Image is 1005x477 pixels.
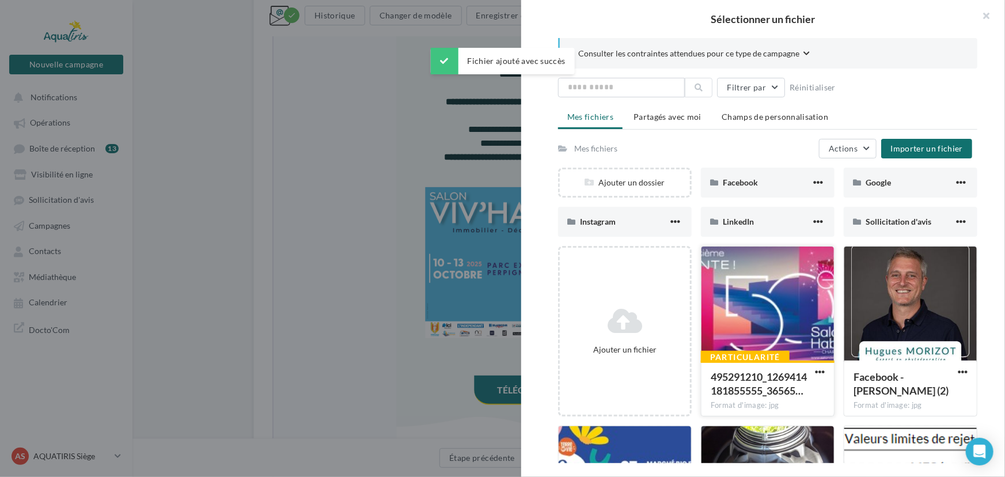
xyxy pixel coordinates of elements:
[722,112,828,122] span: Champs de personnalisation
[819,139,877,158] button: Actions
[711,400,825,411] div: Format d'image: jpg
[829,143,858,153] span: Actions
[578,48,799,59] span: Consulter les contraintes attendues pour ce type de campagne
[866,217,931,226] span: Sollicitation d'avis
[578,47,810,62] button: Consulter les contraintes attendues pour ce type de campagne
[717,78,785,97] button: Filtrer par
[723,217,754,226] span: LinkedIn
[560,177,690,188] div: Ajouter un dossier
[866,177,891,187] span: Google
[540,14,987,24] h2: Sélectionner un fichier
[881,139,972,158] button: Importer un fichier
[785,81,840,94] button: Réinitialiser
[723,177,758,187] span: Facebook
[854,370,949,397] span: Facebook - Hugues MORIZOT (2)
[890,143,963,153] span: Importer un fichier
[711,370,807,397] span: 495291210_1269414181855555_3656545366207414575_n
[701,351,790,364] div: Particularité
[262,33,329,41] a: Voir la version en ligne
[854,400,968,411] div: Format d'image: jpg
[966,438,993,465] div: Open Intercom Messenger
[580,217,616,226] span: Instagram
[574,143,617,154] div: Mes fichiers
[564,344,685,355] div: Ajouter un fichier
[204,21,387,30] span: Et si vous optiez pour un assainissement dans l'air du temps ?
[634,112,701,122] span: Partagés avec moi
[567,112,613,122] span: Mes fichiers
[123,60,468,175] img: En_tete_emailing.jpg
[430,48,574,74] div: Fichier ajouté avec succès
